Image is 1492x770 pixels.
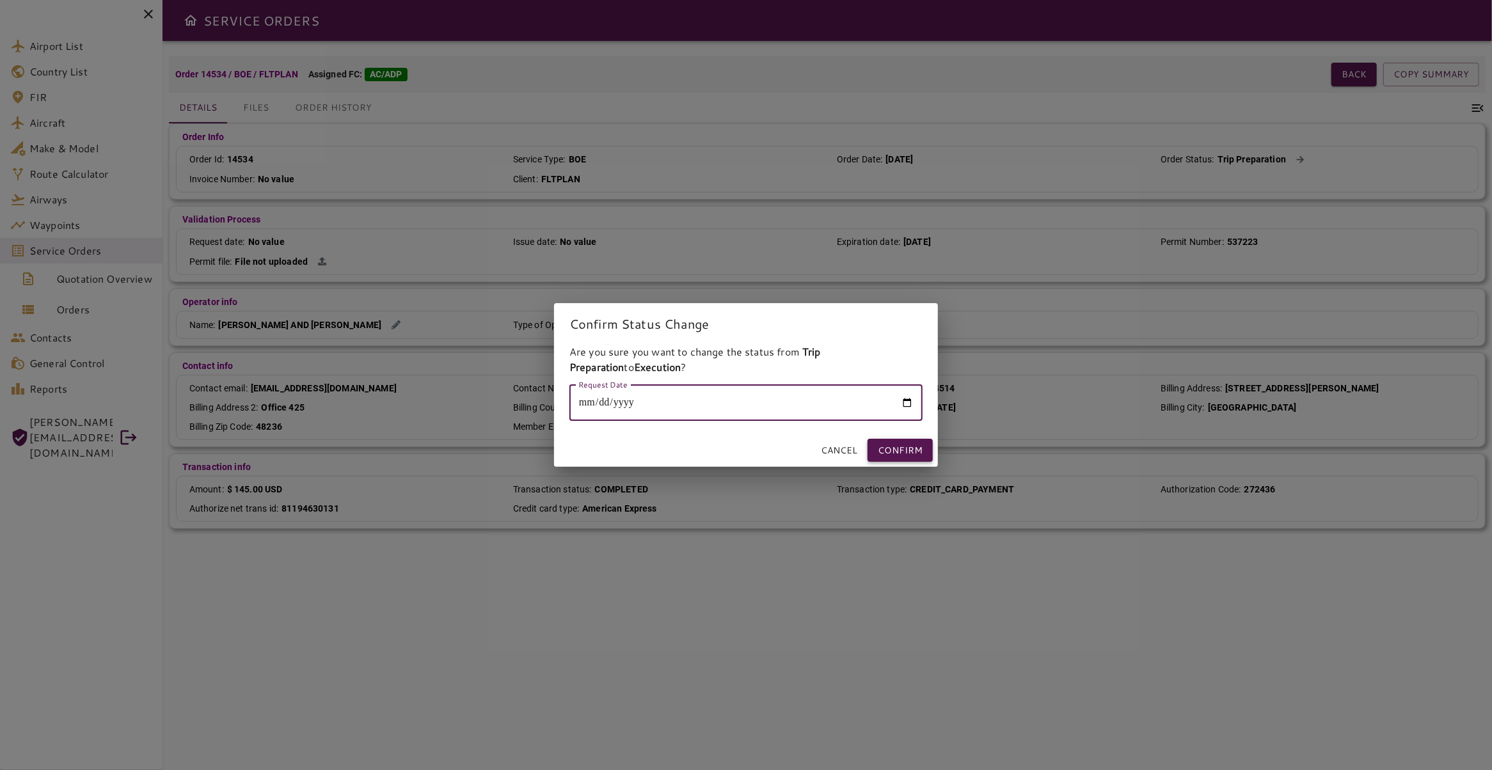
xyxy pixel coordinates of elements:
[868,439,933,462] button: Confirm
[816,439,862,462] button: Cancel
[554,303,938,344] h2: Confirm Status Change
[569,344,923,375] p: Are you sure you want to change the status from to ?
[569,344,821,374] strong: Trip Preparation
[578,379,628,390] label: Request Date
[634,359,681,374] strong: Execution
